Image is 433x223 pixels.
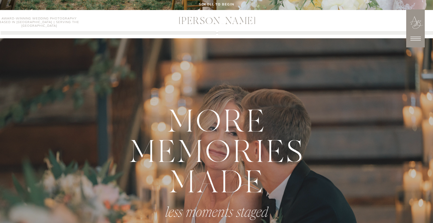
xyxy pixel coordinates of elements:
[199,2,234,7] b: scroll to begin
[133,205,300,221] p: less moments staged
[145,16,289,28] a: [PERSON_NAME]
[111,107,322,196] p: MoRE MEMORIES MADE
